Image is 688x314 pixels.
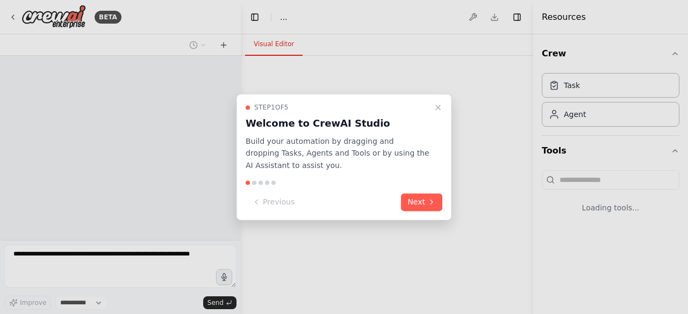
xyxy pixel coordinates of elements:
button: Previous [246,193,301,211]
button: Next [401,193,442,211]
p: Build your automation by dragging and dropping Tasks, Agents and Tools or by using the AI Assista... [246,135,429,172]
button: Hide left sidebar [247,10,262,25]
button: Close walkthrough [432,101,445,114]
span: Step 1 of 5 [254,103,289,112]
h3: Welcome to CrewAI Studio [246,116,429,131]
